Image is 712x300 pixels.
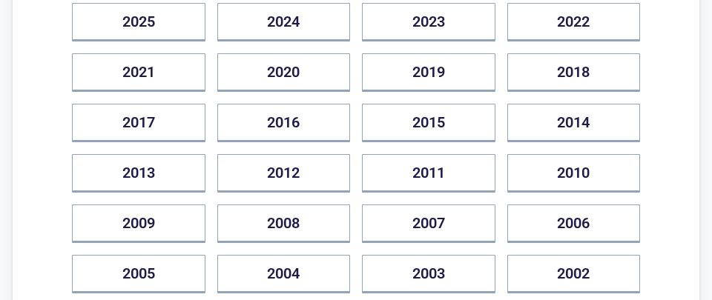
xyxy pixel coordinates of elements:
button: 2017 [72,104,205,142]
button: 2004 [217,255,351,293]
button: 2018 [507,53,641,92]
button: 2007 [362,204,495,243]
button: 2019 [362,53,495,92]
button: 2003 [362,255,495,293]
button: 2008 [217,204,351,243]
button: 2020 [217,53,351,92]
button: 2022 [507,3,641,41]
button: 2025 [72,3,205,41]
button: 2009 [72,204,205,243]
button: 2013 [72,154,205,193]
button: 2016 [217,104,351,142]
button: 2005 [72,255,205,293]
button: 2011 [362,154,495,193]
button: 2015 [362,104,495,142]
button: 2014 [507,104,641,142]
button: 2012 [217,154,351,193]
button: 2023 [362,3,495,41]
button: 2024 [217,3,351,41]
button: 2010 [507,154,641,193]
button: 2021 [72,53,205,92]
button: 2006 [507,204,641,243]
button: 2002 [507,255,641,293]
